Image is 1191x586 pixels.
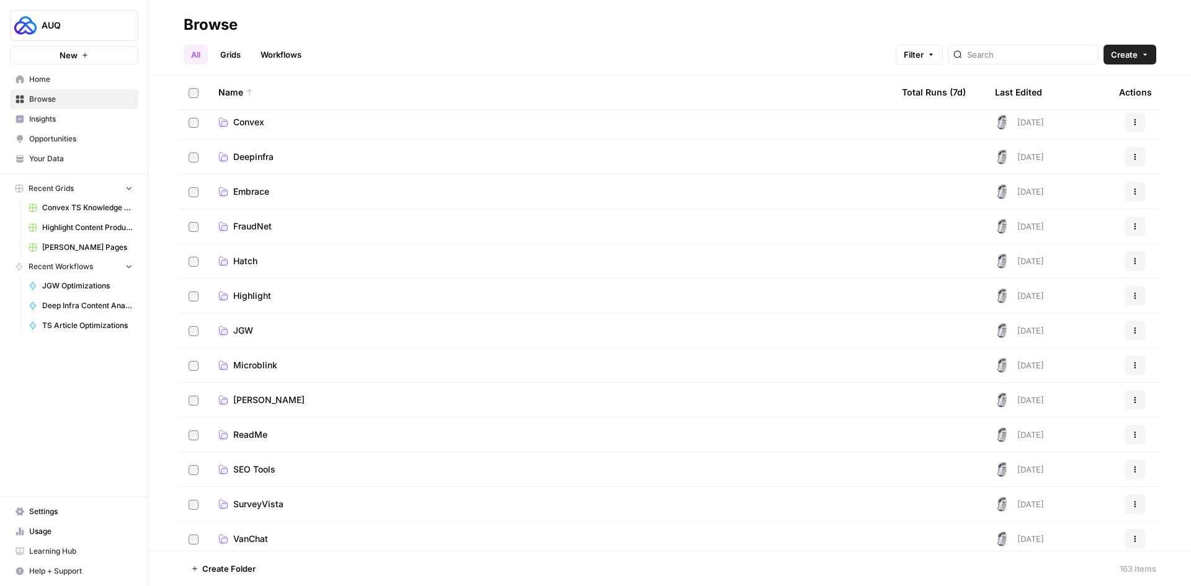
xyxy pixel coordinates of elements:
[23,218,138,238] a: Highlight Content Production
[10,109,138,129] a: Insights
[184,559,263,579] button: Create Folder
[995,462,1010,477] img: 28dbpmxwbe1lgts1kkshuof3rm4g
[29,94,133,105] span: Browse
[218,394,882,406] a: [PERSON_NAME]
[10,522,138,541] a: Usage
[995,531,1044,546] div: [DATE]
[42,280,133,291] span: JGW Optimizations
[995,497,1044,512] div: [DATE]
[967,48,1093,61] input: Search
[995,115,1044,130] div: [DATE]
[10,179,138,198] button: Recent Grids
[218,75,882,109] div: Name
[1111,48,1138,61] span: Create
[218,116,882,128] a: Convex
[995,149,1010,164] img: 28dbpmxwbe1lgts1kkshuof3rm4g
[233,116,264,128] span: Convex
[218,185,882,198] a: Embrace
[184,15,238,35] div: Browse
[29,506,133,517] span: Settings
[218,463,882,476] a: SEO Tools
[42,202,133,213] span: Convex TS Knowledge Base Articles Grid
[995,254,1044,269] div: [DATE]
[10,502,138,522] a: Settings
[995,115,1010,130] img: 28dbpmxwbe1lgts1kkshuof3rm4g
[42,19,117,32] span: AUQ
[29,183,74,194] span: Recent Grids
[995,219,1010,234] img: 28dbpmxwbe1lgts1kkshuof3rm4g
[29,153,133,164] span: Your Data
[995,75,1042,109] div: Last Edited
[218,220,882,233] a: FraudNet
[233,498,283,510] span: SurveyVista
[233,324,253,337] span: JGW
[995,184,1010,199] img: 28dbpmxwbe1lgts1kkshuof3rm4g
[23,198,138,218] a: Convex TS Knowledge Base Articles Grid
[233,255,257,267] span: Hatch
[233,463,275,476] span: SEO Tools
[29,133,133,144] span: Opportunities
[10,89,138,109] a: Browse
[10,129,138,149] a: Opportunities
[995,288,1010,303] img: 28dbpmxwbe1lgts1kkshuof3rm4g
[23,296,138,316] a: Deep Infra Content Analysis
[1120,562,1156,575] div: 163 Items
[995,531,1010,546] img: 28dbpmxwbe1lgts1kkshuof3rm4g
[233,290,271,302] span: Highlight
[10,257,138,276] button: Recent Workflows
[995,393,1010,407] img: 28dbpmxwbe1lgts1kkshuof3rm4g
[902,75,966,109] div: Total Runs (7d)
[233,428,267,441] span: ReadMe
[995,149,1044,164] div: [DATE]
[42,242,133,253] span: [PERSON_NAME] Pages
[29,113,133,125] span: Insights
[218,428,882,441] a: ReadMe
[218,359,882,371] a: Microblink
[896,45,943,64] button: Filter
[23,316,138,335] a: TS Article Optimizations
[218,533,882,545] a: VanChat
[218,498,882,510] a: SurveyVista
[23,276,138,296] a: JGW Optimizations
[202,562,256,575] span: Create Folder
[14,14,37,37] img: AUQ Logo
[29,526,133,537] span: Usage
[995,393,1044,407] div: [DATE]
[995,254,1010,269] img: 28dbpmxwbe1lgts1kkshuof3rm4g
[995,323,1044,338] div: [DATE]
[995,184,1044,199] div: [DATE]
[184,45,208,64] a: All
[1119,75,1152,109] div: Actions
[995,358,1010,373] img: 28dbpmxwbe1lgts1kkshuof3rm4g
[995,462,1044,477] div: [DATE]
[218,324,882,337] a: JGW
[60,49,78,61] span: New
[233,533,268,545] span: VanChat
[233,359,277,371] span: Microblink
[23,238,138,257] a: [PERSON_NAME] Pages
[995,358,1044,373] div: [DATE]
[29,74,133,85] span: Home
[42,320,133,331] span: TS Article Optimizations
[904,48,924,61] span: Filter
[218,255,882,267] a: Hatch
[29,261,93,272] span: Recent Workflows
[29,566,133,577] span: Help + Support
[42,300,133,311] span: Deep Infra Content Analysis
[233,220,272,233] span: FraudNet
[253,45,309,64] a: Workflows
[995,427,1044,442] div: [DATE]
[995,219,1044,234] div: [DATE]
[42,222,133,233] span: Highlight Content Production
[995,288,1044,303] div: [DATE]
[10,10,138,41] button: Workspace: AUQ
[10,46,138,64] button: New
[10,561,138,581] button: Help + Support
[233,151,274,163] span: Deepinfra
[29,546,133,557] span: Learning Hub
[233,394,305,406] span: [PERSON_NAME]
[233,185,269,198] span: Embrace
[995,323,1010,338] img: 28dbpmxwbe1lgts1kkshuof3rm4g
[995,427,1010,442] img: 28dbpmxwbe1lgts1kkshuof3rm4g
[10,149,138,169] a: Your Data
